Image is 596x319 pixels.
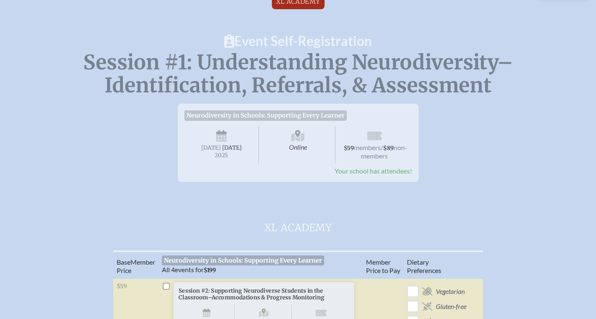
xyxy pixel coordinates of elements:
span: Gluten-free [436,302,466,311]
span: events for [162,265,216,273]
th: Member Price to Pay [363,251,404,278]
span: / [381,143,383,151]
span: All 4 [162,265,175,273]
span: Your school has attendees! [335,167,412,175]
span: er [149,258,155,266]
p: Session #1: Understanding Neurodiversity–Identification, Referrals, & Assessment [77,51,519,97]
span: members [354,143,381,151]
span: 2025 [191,152,252,158]
span: Base [117,258,130,266]
p: Session #2: Supporting Neurodiverse Students in the Classroom–Accommodations & Progress Monitoring [179,287,337,301]
span: Vegetarian [436,287,465,296]
span: Neurodiversity in Schools: Supporting Every Learner [184,110,347,120]
span: ary Preferences [407,258,441,274]
th: Memb [113,251,159,278]
th: Diet [404,251,470,278]
span: $59 [344,145,354,152]
span: Neurodiversity in Schools: Supporting Every Learner [162,255,325,265]
span: Price [117,266,131,274]
span: $89 [383,145,394,152]
span: $199 [204,267,216,274]
span: [DATE] [222,144,242,151]
span: Online [261,127,335,163]
span: non-members [361,143,407,160]
span: [DATE] [201,144,221,151]
span: XL Academy [164,219,432,235]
